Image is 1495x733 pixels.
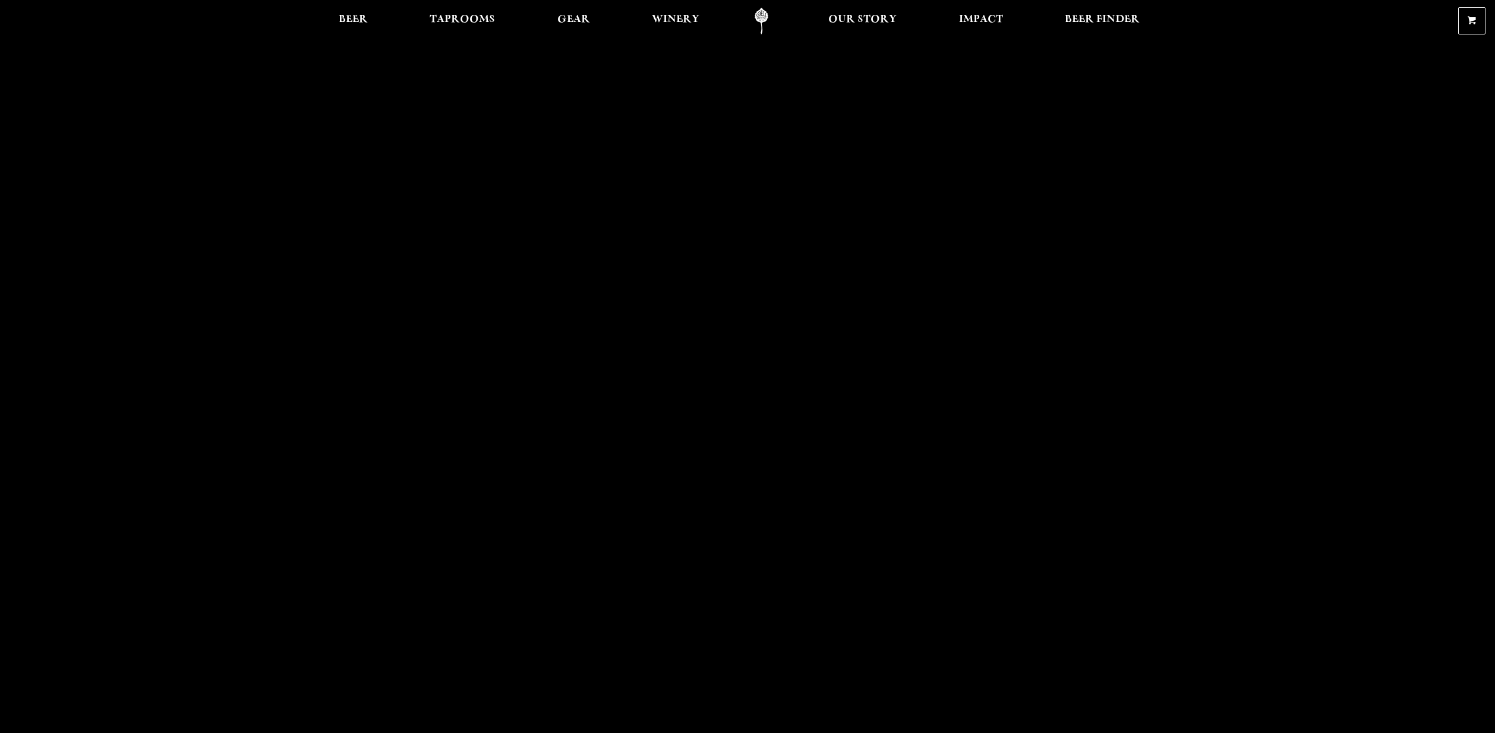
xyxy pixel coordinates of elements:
a: Odell Home [739,8,784,34]
a: Beer Finder [1057,8,1147,34]
span: Beer Finder [1065,15,1140,24]
a: Beer [331,8,376,34]
a: Impact [951,8,1011,34]
a: Our Story [821,8,904,34]
span: Beer [339,15,368,24]
a: Taprooms [422,8,503,34]
span: Taprooms [430,15,495,24]
span: Our Story [828,15,897,24]
a: Gear [550,8,598,34]
span: Gear [557,15,590,24]
span: Winery [652,15,699,24]
span: Impact [959,15,1003,24]
a: Winery [644,8,707,34]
